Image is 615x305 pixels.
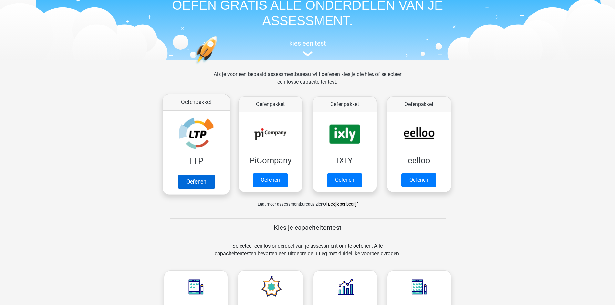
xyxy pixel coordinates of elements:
a: Oefenen [327,173,362,187]
a: Bekijk per bedrijf [328,202,358,207]
img: oefenen [195,36,242,95]
a: Oefenen [178,175,214,189]
span: Laat meer assessmentbureaus zien [258,202,323,207]
div: of [159,195,456,208]
h5: Kies je capaciteitentest [170,224,446,231]
a: Oefenen [401,173,436,187]
img: assessment [303,51,313,56]
div: Als je voor een bepaald assessmentbureau wilt oefenen kies je die hier, of selecteer een losse ca... [209,70,406,94]
a: kies een test [159,39,456,56]
a: Oefenen [253,173,288,187]
h5: kies een test [159,39,456,47]
div: Selecteer een los onderdeel van je assessment om te oefenen. Alle capaciteitentesten bevatten een... [209,242,406,265]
